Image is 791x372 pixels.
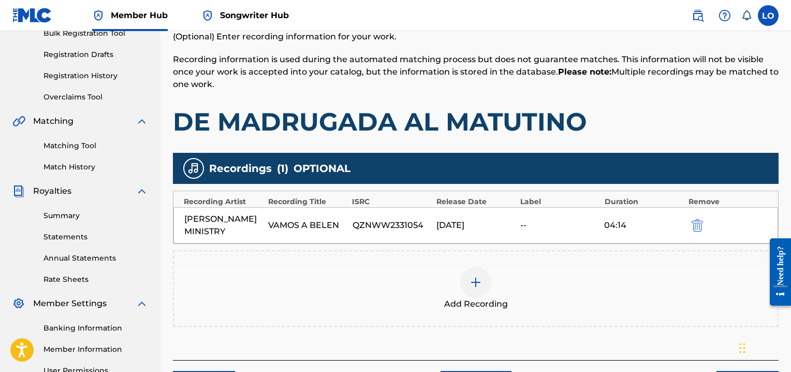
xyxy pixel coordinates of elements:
img: Top Rightsholder [92,9,105,22]
div: [DATE] [436,219,515,232]
iframe: Resource Center [762,231,791,314]
img: recording [187,162,200,175]
a: Public Search [687,5,708,26]
div: QZNWW2331054 [353,219,431,232]
img: Matching [12,115,25,127]
span: Songwriter Hub [220,9,289,21]
div: VAMOS A BELEN [268,219,347,232]
a: Bulk Registration Tool [43,28,148,39]
a: Matching Tool [43,140,148,151]
div: Label [520,196,599,207]
img: search [692,9,704,22]
img: expand [136,185,148,197]
div: Duration [605,196,684,207]
a: Annual Statements [43,253,148,264]
div: Recording Title [268,196,347,207]
img: Member Settings [12,297,25,310]
img: expand [136,115,148,127]
a: Member Information [43,344,148,355]
a: Match History [43,162,148,173]
div: Remove [689,196,768,207]
img: expand [136,297,148,310]
div: Release Date [436,196,516,207]
h1: DE MADRUGADA AL MATUTINO [173,106,779,137]
span: OPTIONAL [294,161,350,176]
span: Add Recording [444,298,508,310]
span: Recording information is used during the automated matching process but does not guarantee matche... [173,54,779,89]
span: Member Hub [111,9,168,21]
img: Royalties [12,185,25,197]
a: Registration Drafts [43,49,148,60]
a: Statements [43,232,148,242]
div: Help [714,5,735,26]
img: add [470,276,482,289]
a: Registration History [43,70,148,81]
img: help [719,9,731,22]
div: Recording Artist [184,196,263,207]
span: Recordings [209,161,272,176]
div: Arrastrar [739,333,745,364]
div: Widget de chat [736,322,788,372]
a: Banking Information [43,323,148,334]
div: User Menu [758,5,779,26]
div: -- [520,219,599,232]
div: [PERSON_NAME] MINISTRY [184,213,263,238]
span: (Optional) Enter recording information for your work. [173,32,397,41]
span: Matching [33,115,74,127]
span: Royalties [33,185,71,197]
div: 04:14 [604,219,683,232]
strong: Please note: [558,67,611,77]
iframe: Chat Widget [736,322,788,372]
a: Overclaims Tool [43,92,148,103]
img: 12a2ab48e56ec057fbd8.svg [692,219,703,232]
span: ( 1 ) [277,161,288,176]
img: MLC Logo [12,8,52,23]
a: Summary [43,210,148,221]
a: Rate Sheets [43,274,148,285]
div: Notifications [741,10,752,21]
div: ISRC [352,196,431,207]
img: Top Rightsholder [201,9,214,22]
span: Member Settings [33,297,107,310]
